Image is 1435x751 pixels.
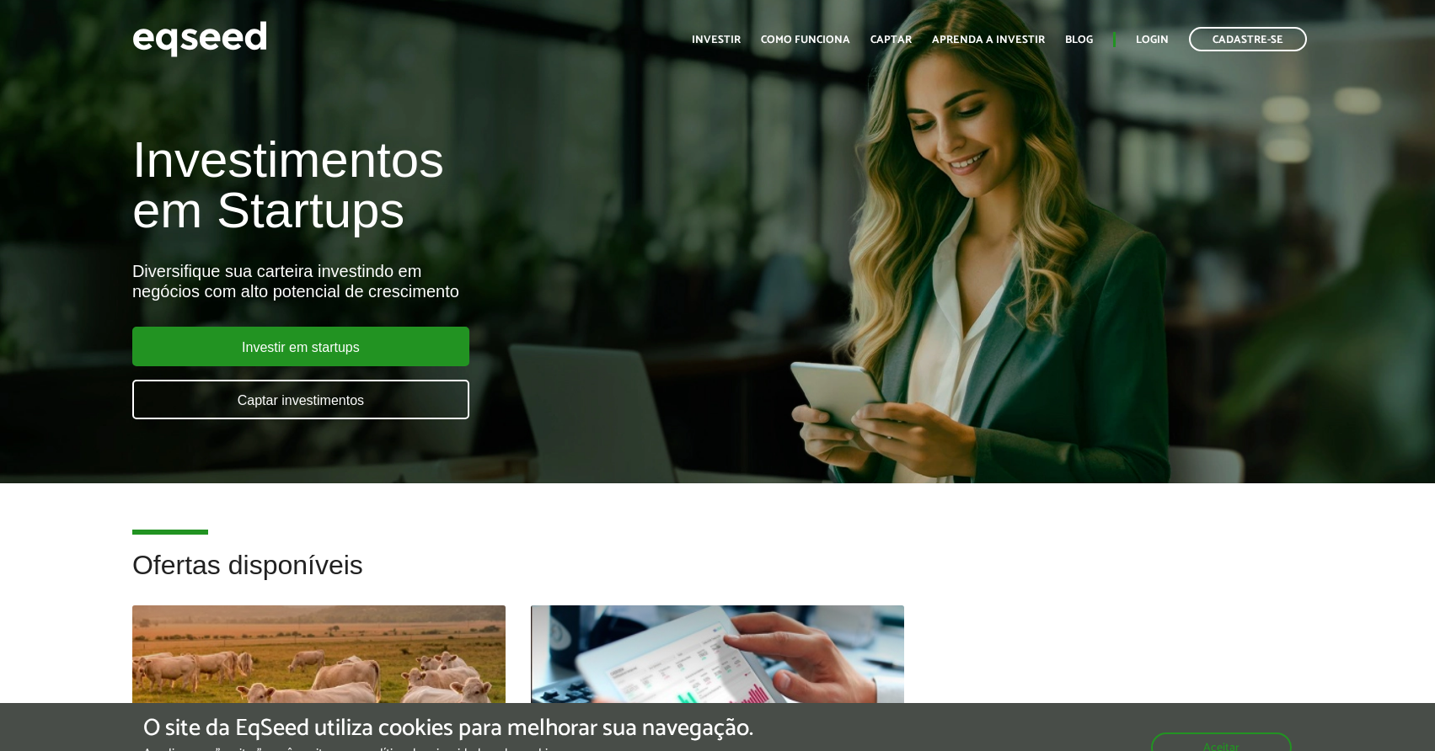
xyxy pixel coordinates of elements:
[761,35,850,45] a: Como funciona
[132,17,267,61] img: EqSeed
[143,716,753,742] h5: O site da EqSeed utiliza cookies para melhorar sua navegação.
[132,380,469,419] a: Captar investimentos
[1065,35,1093,45] a: Blog
[132,135,825,236] h1: Investimentos em Startups
[1189,27,1307,51] a: Cadastre-se
[1136,35,1169,45] a: Login
[132,261,825,301] div: Diversifique sua carteira investindo em negócios com alto potencial de crescimento
[932,35,1045,45] a: Aprenda a investir
[692,35,741,45] a: Investir
[132,551,1303,605] h2: Ofertas disponíveis
[870,35,912,45] a: Captar
[132,327,469,366] a: Investir em startups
